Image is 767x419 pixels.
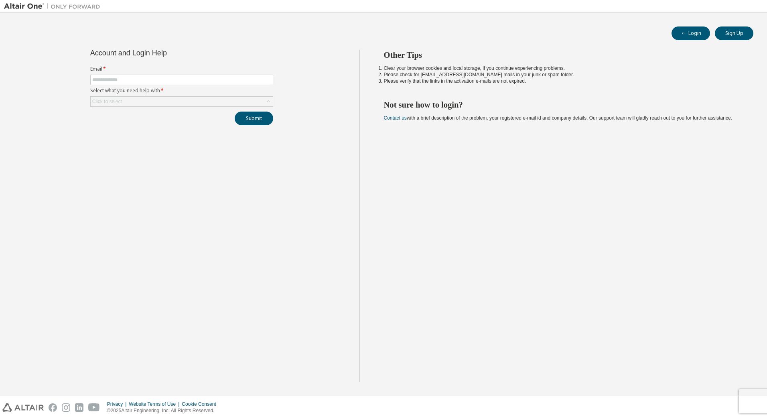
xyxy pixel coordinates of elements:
div: Click to select [92,98,122,105]
li: Please check for [EMAIL_ADDRESS][DOMAIN_NAME] mails in your junk or spam folder. [384,71,739,78]
li: Please verify that the links in the activation e-mails are not expired. [384,78,739,84]
div: Website Terms of Use [129,401,182,407]
label: Email [90,66,273,72]
img: linkedin.svg [75,403,83,412]
h2: Other Tips [384,50,739,60]
span: with a brief description of the problem, your registered e-mail id and company details. Our suppo... [384,115,732,121]
label: Select what you need help with [90,87,273,94]
div: Click to select [91,97,273,106]
li: Clear your browser cookies and local storage, if you continue experiencing problems. [384,65,739,71]
button: Login [672,26,710,40]
h2: Not sure how to login? [384,100,739,110]
div: Cookie Consent [182,401,221,407]
img: altair_logo.svg [2,403,44,412]
img: Altair One [4,2,104,10]
div: Account and Login Help [90,50,237,56]
img: facebook.svg [49,403,57,412]
button: Sign Up [715,26,753,40]
img: youtube.svg [88,403,100,412]
img: instagram.svg [62,403,70,412]
button: Submit [235,112,273,125]
p: © 2025 Altair Engineering, Inc. All Rights Reserved. [107,407,221,414]
a: Contact us [384,115,407,121]
div: Privacy [107,401,129,407]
